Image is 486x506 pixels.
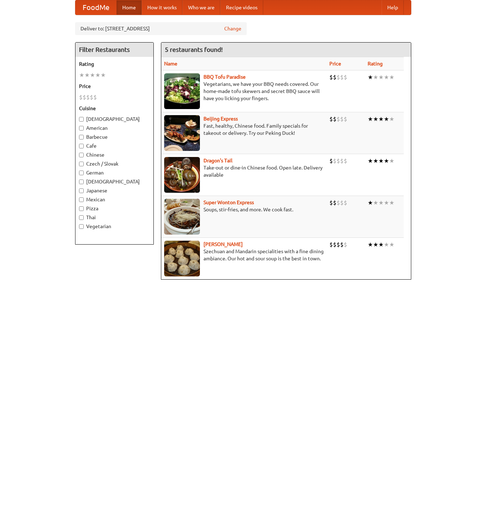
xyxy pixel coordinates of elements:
[93,93,97,101] li: $
[333,73,337,81] li: $
[378,199,384,207] li: ★
[164,80,324,102] p: Vegetarians, we have your BBQ needs covered. Our home-made tofu skewers and secret BBQ sauce will...
[333,199,337,207] li: $
[344,157,347,165] li: $
[79,197,84,202] input: Mexican
[389,241,394,249] li: ★
[384,241,389,249] li: ★
[203,158,232,163] a: Dragon's Tail
[344,199,347,207] li: $
[378,115,384,123] li: ★
[164,164,324,178] p: Take-out or dine-in Chinese food. Open late. Delivery available
[340,199,344,207] li: $
[75,22,247,35] div: Deliver to: [STREET_ADDRESS]
[373,157,378,165] li: ★
[382,0,404,15] a: Help
[79,60,150,68] h5: Rating
[165,46,223,53] ng-pluralize: 5 restaurants found!
[373,199,378,207] li: ★
[79,215,84,220] input: Thai
[368,115,373,123] li: ★
[389,115,394,123] li: ★
[337,73,340,81] li: $
[79,160,150,167] label: Czech / Slovak
[79,224,84,229] input: Vegetarian
[79,126,84,131] input: American
[373,115,378,123] li: ★
[384,73,389,81] li: ★
[378,73,384,81] li: ★
[340,241,344,249] li: $
[79,71,84,79] li: ★
[117,0,142,15] a: Home
[340,73,344,81] li: $
[142,0,182,15] a: How it works
[79,180,84,184] input: [DEMOGRAPHIC_DATA]
[203,200,254,205] a: Super Wonton Express
[79,206,84,211] input: Pizza
[79,153,84,157] input: Chinese
[164,61,177,67] a: Name
[90,71,95,79] li: ★
[79,142,150,149] label: Cafe
[344,115,347,123] li: $
[79,144,84,148] input: Cafe
[84,71,90,79] li: ★
[373,73,378,81] li: ★
[79,124,150,132] label: American
[389,199,394,207] li: ★
[368,73,373,81] li: ★
[164,248,324,262] p: Szechuan and Mandarin specialities with a fine dining ambiance. Our hot and sour soup is the best...
[337,157,340,165] li: $
[164,157,200,193] img: dragon.jpg
[75,0,117,15] a: FoodMe
[378,157,384,165] li: ★
[182,0,220,15] a: Who we are
[337,199,340,207] li: $
[79,162,84,166] input: Czech / Slovak
[79,93,83,101] li: $
[75,43,153,57] h4: Filter Restaurants
[329,157,333,165] li: $
[384,115,389,123] li: ★
[384,157,389,165] li: ★
[95,71,100,79] li: ★
[329,199,333,207] li: $
[340,115,344,123] li: $
[368,61,383,67] a: Rating
[333,115,337,123] li: $
[164,241,200,276] img: shandong.jpg
[329,73,333,81] li: $
[368,199,373,207] li: ★
[344,241,347,249] li: $
[164,199,200,235] img: superwonton.jpg
[164,122,324,137] p: Fast, healthy, Chinese food. Family specials for takeout or delivery. Try our Peking Duck!
[340,157,344,165] li: $
[224,25,241,32] a: Change
[79,116,150,123] label: [DEMOGRAPHIC_DATA]
[79,196,150,203] label: Mexican
[79,169,150,176] label: German
[368,241,373,249] li: ★
[79,117,84,122] input: [DEMOGRAPHIC_DATA]
[337,115,340,123] li: $
[329,61,341,67] a: Price
[333,157,337,165] li: $
[79,151,150,158] label: Chinese
[378,241,384,249] li: ★
[203,116,238,122] a: Beijing Express
[90,93,93,101] li: $
[333,241,337,249] li: $
[203,74,246,80] a: BBQ Tofu Paradise
[164,206,324,213] p: Soups, stir-fries, and more. We cook fast.
[79,223,150,230] label: Vegetarian
[337,241,340,249] li: $
[79,135,84,139] input: Barbecue
[389,157,394,165] li: ★
[203,241,243,247] a: [PERSON_NAME]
